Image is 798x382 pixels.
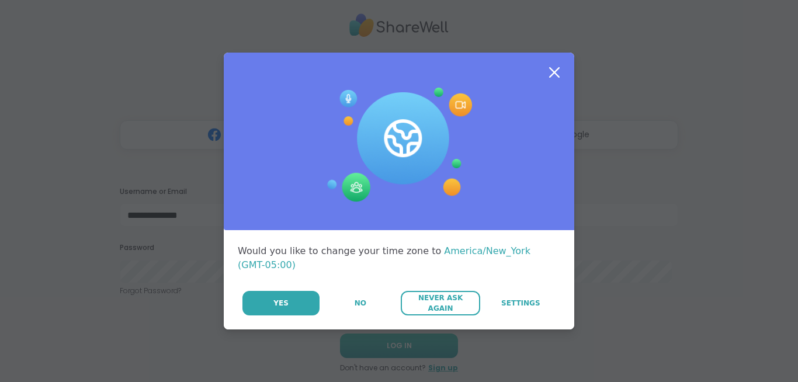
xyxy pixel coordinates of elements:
img: Session Experience [326,88,472,202]
button: Never Ask Again [401,291,480,315]
span: America/New_York (GMT-05:00) [238,245,530,270]
button: No [321,291,400,315]
span: Settings [501,298,540,308]
span: Yes [273,298,289,308]
button: Yes [242,291,320,315]
a: Settings [481,291,560,315]
span: No [355,298,366,308]
div: Would you like to change your time zone to [238,244,560,272]
span: Never Ask Again [407,293,474,314]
